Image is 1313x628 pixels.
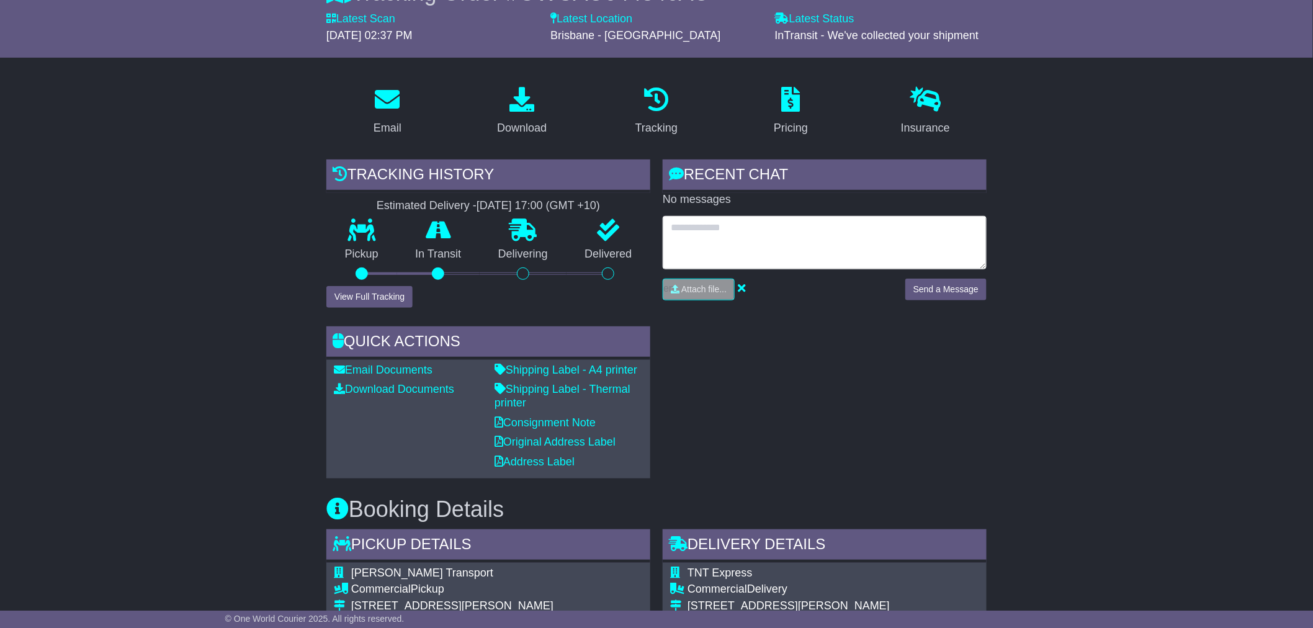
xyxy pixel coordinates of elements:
a: Shipping Label - Thermal printer [495,383,630,409]
div: Pickup [351,583,553,596]
div: Delivery [688,583,890,596]
div: Delivery Details [663,529,987,563]
a: Email [365,83,410,141]
a: Insurance [893,83,958,141]
div: Tracking history [326,159,650,193]
div: Tracking [635,120,678,137]
div: RECENT CHAT [663,159,987,193]
a: Consignment Note [495,416,596,429]
p: In Transit [397,248,480,261]
div: [DATE] 17:00 (GMT +10) [477,199,600,213]
a: Pricing [766,83,816,141]
span: Commercial [351,583,411,595]
label: Latest Scan [326,12,395,26]
a: Shipping Label - A4 printer [495,364,637,376]
a: Download [489,83,555,141]
span: [DATE] 02:37 PM [326,29,413,42]
span: Commercial [688,583,747,595]
p: Delivering [480,248,567,261]
span: © One World Courier 2025. All rights reserved. [225,614,405,624]
span: Brisbane - [GEOGRAPHIC_DATA] [550,29,720,42]
span: TNT Express [688,567,753,579]
span: InTransit - We've collected your shipment [775,29,979,42]
div: Insurance [901,120,950,137]
div: Download [497,120,547,137]
a: Download Documents [334,383,454,395]
button: View Full Tracking [326,286,413,308]
h3: Booking Details [326,497,987,522]
a: Address Label [495,455,575,468]
div: Estimated Delivery - [326,199,650,213]
label: Latest Status [775,12,854,26]
button: Send a Message [905,279,987,300]
div: Email [374,120,401,137]
div: Quick Actions [326,326,650,360]
div: Pricing [774,120,808,137]
label: Latest Location [550,12,632,26]
div: [STREET_ADDRESS][PERSON_NAME] [351,599,553,613]
a: Tracking [627,83,686,141]
p: Pickup [326,248,397,261]
a: Original Address Label [495,436,616,448]
div: [STREET_ADDRESS][PERSON_NAME] [688,599,890,613]
p: Delivered [567,248,651,261]
a: Email Documents [334,364,432,376]
p: No messages [663,193,987,207]
span: [PERSON_NAME] Transport [351,567,493,579]
div: Pickup Details [326,529,650,563]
